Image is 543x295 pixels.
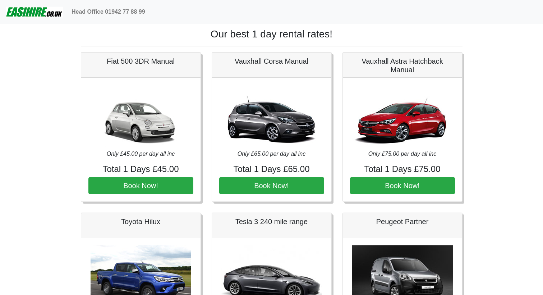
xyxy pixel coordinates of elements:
h5: Fiat 500 3DR Manual [88,57,193,65]
h5: Peugeot Partner [350,217,455,226]
h4: Total 1 Days £75.00 [350,164,455,174]
h4: Total 1 Days £65.00 [219,164,324,174]
h4: Total 1 Days £45.00 [88,164,193,174]
img: Fiat 500 3DR Manual [91,85,191,150]
i: Only £45.00 per day all inc [107,151,175,157]
h5: Vauxhall Corsa Manual [219,57,324,65]
button: Book Now! [219,177,324,194]
h1: Our best 1 day rental rates! [81,28,463,40]
h5: Toyota Hilux [88,217,193,226]
img: Vauxhall Astra Hatchback Manual [352,85,453,150]
img: easihire_logo_small.png [6,5,63,19]
i: Only £65.00 per day all inc [238,151,305,157]
img: Vauxhall Corsa Manual [221,85,322,150]
h5: Vauxhall Astra Hatchback Manual [350,57,455,74]
b: Head Office 01942 77 88 99 [72,9,145,15]
a: Head Office 01942 77 88 99 [69,5,148,19]
i: Only £75.00 per day all inc [368,151,436,157]
button: Book Now! [350,177,455,194]
h5: Tesla 3 240 mile range [219,217,324,226]
button: Book Now! [88,177,193,194]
